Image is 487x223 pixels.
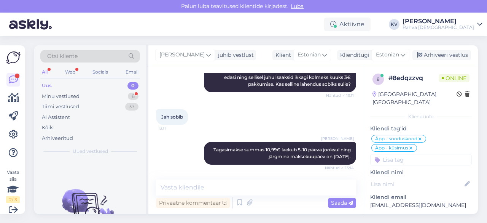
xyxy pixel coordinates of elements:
span: Äpp - sooduskood [375,136,417,141]
div: Aktiivne [324,18,371,31]
span: Luba [288,3,306,10]
div: Vaata siia [6,169,20,203]
div: AI Assistent [42,114,70,121]
div: [PERSON_NAME] [403,18,474,24]
div: 6 [128,93,138,100]
p: Kliendi tag'id [370,125,472,133]
div: KV [389,19,399,30]
span: Saada [331,199,353,206]
div: # 8edqzzvq [388,74,439,83]
p: [EMAIL_ADDRESS][DOMAIN_NAME] [370,201,472,209]
div: 0 [127,82,138,90]
input: Lisa nimi [371,180,463,188]
span: Otsi kliente [47,52,78,60]
div: Socials [91,67,110,77]
div: 2 / 3 [6,196,20,203]
img: Askly Logo [6,51,21,64]
div: Minu vestlused [42,93,80,100]
span: Äpp - küsimus [375,146,408,150]
input: Lisa tag [370,154,472,165]
span: [PERSON_NAME] [159,51,205,59]
div: Arhiveeritud [42,135,73,142]
div: 37 [125,103,138,111]
div: Privaatne kommentaar [156,198,230,208]
div: Email [124,67,140,77]
div: Klienditugi [337,51,369,59]
p: Kliendi nimi [370,168,472,176]
div: Kliendi info [370,113,472,120]
span: Tagasimakse summas 10,99€ laekub 5-10 päeva jooksul ning järgmine maksekuupäev on [DATE]. [213,147,352,159]
span: Nähtud ✓ 13:11 [325,93,354,98]
div: Web [64,67,77,77]
div: juhib vestlust [215,51,254,59]
span: Online [439,74,469,82]
div: Tiimi vestlused [42,103,79,111]
div: Arhiveeri vestlus [412,50,471,60]
span: Uued vestlused [73,148,108,155]
span: Estonian [298,51,321,59]
span: 13:11 [158,125,187,131]
span: Jah sobib [161,114,183,120]
div: Klient [272,51,291,59]
span: [PERSON_NAME] [321,136,354,141]
div: [GEOGRAPHIC_DATA], [GEOGRAPHIC_DATA] [372,90,457,106]
div: Kõik [42,124,53,132]
span: Estonian [376,51,399,59]
div: All [40,67,49,77]
div: Rahva [DEMOGRAPHIC_DATA] [403,24,474,30]
span: Nähtud ✓ 13:14 [325,165,354,171]
span: 8 [377,76,380,82]
p: Kliendi telefon [370,212,472,220]
div: Uus [42,82,52,90]
p: Kliendi email [370,193,472,201]
a: [PERSON_NAME]Rahva [DEMOGRAPHIC_DATA] [403,18,482,30]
